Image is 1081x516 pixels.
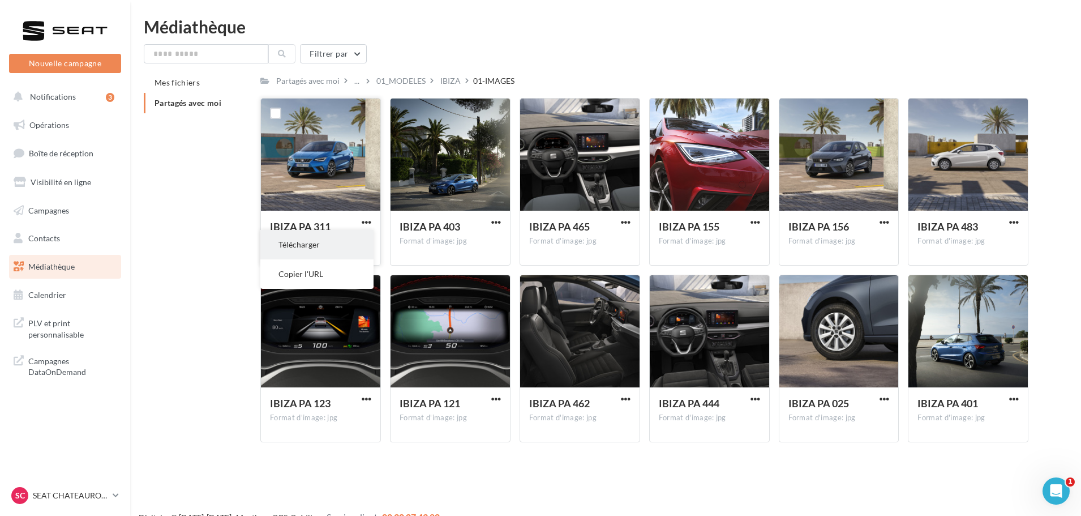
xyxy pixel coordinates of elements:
[31,177,91,187] span: Visibilité en ligne
[7,283,123,307] a: Calendrier
[155,98,221,108] span: Partagés avec moi
[28,315,117,340] span: PLV et print personnalisable
[659,236,760,246] div: Format d'image: jpg
[788,236,890,246] div: Format d'image: jpg
[7,85,119,109] button: Notifications 3
[352,73,362,89] div: ...
[7,349,123,382] a: Campagnes DataOnDemand
[260,230,374,259] button: Télécharger
[7,255,123,279] a: Médiathèque
[917,236,1019,246] div: Format d'image: jpg
[1043,477,1070,505] iframe: Intercom live chat
[270,397,331,410] span: IBIZA PA 123
[7,141,123,165] a: Boîte de réception
[1066,477,1075,487] span: 1
[260,259,374,289] button: Copier l'URL
[788,413,890,423] div: Format d'image: jpg
[917,220,978,233] span: IBIZA PA 483
[155,78,200,87] span: Mes fichiers
[400,236,501,246] div: Format d'image: jpg
[270,220,331,233] span: IBIZA PA 311
[400,397,460,410] span: IBIZA PA 121
[28,262,75,271] span: Médiathèque
[529,236,630,246] div: Format d'image: jpg
[7,113,123,137] a: Opérations
[300,44,367,63] button: Filtrer par
[400,413,501,423] div: Format d'image: jpg
[33,490,108,501] p: SEAT CHATEAUROUX
[7,227,123,250] a: Contacts
[28,233,60,243] span: Contacts
[28,205,69,215] span: Campagnes
[376,75,426,87] div: 01_MODELES
[659,413,760,423] div: Format d'image: jpg
[529,413,630,423] div: Format d'image: jpg
[7,170,123,194] a: Visibilité en ligne
[788,220,849,233] span: IBIZA PA 156
[15,490,25,501] span: SC
[28,353,117,378] span: Campagnes DataOnDemand
[917,413,1019,423] div: Format d'image: jpg
[29,148,93,158] span: Boîte de réception
[106,93,114,102] div: 3
[440,75,461,87] div: IBIZA
[659,397,719,410] span: IBIZA PA 444
[7,199,123,223] a: Campagnes
[659,220,719,233] span: IBIZA PA 155
[473,75,514,87] div: 01-IMAGES
[9,54,121,73] button: Nouvelle campagne
[9,485,121,506] a: SC SEAT CHATEAUROUX
[276,75,340,87] div: Partagés avec moi
[529,397,590,410] span: IBIZA PA 462
[29,120,69,130] span: Opérations
[400,220,460,233] span: IBIZA PA 403
[529,220,590,233] span: IBIZA PA 465
[270,413,371,423] div: Format d'image: jpg
[30,92,76,101] span: Notifications
[7,311,123,344] a: PLV et print personnalisable
[788,397,849,410] span: IBIZA PA 025
[917,397,978,410] span: IBIZA PA 401
[28,290,66,300] span: Calendrier
[144,18,1067,35] div: Médiathèque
